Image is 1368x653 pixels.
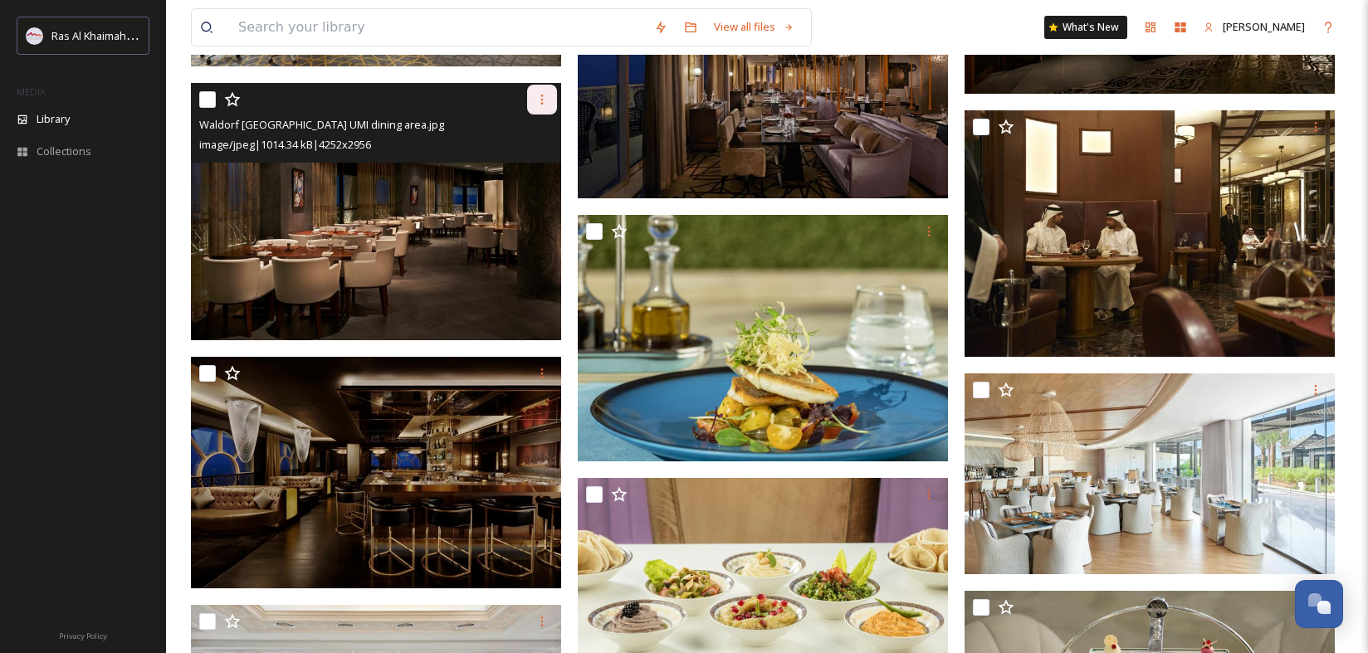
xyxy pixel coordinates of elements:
a: View all files [706,11,803,43]
img: Waldorf Astoria Ras Al Khaimah UMI dining area.jpg [191,83,561,340]
img: Logo_RAKTDA_RGB-01.png [27,27,43,44]
img: Waldorf Astoria Ras Al Khaimah Lexington Grill GCC May 2014.tif [965,110,1335,358]
span: Library [37,111,70,127]
img: Waldorf Astoria Ras Al Khaimah Restaurant .jpg [578,215,948,462]
a: What's New [1044,16,1127,39]
a: [PERSON_NAME] [1195,11,1313,43]
a: Privacy Policy [59,625,107,645]
span: Privacy Policy [59,631,107,641]
span: image/jpeg | 1014.34 kB | 4252 x 2956 [199,137,371,152]
span: Ras Al Khaimah Tourism Development Authority [51,27,286,43]
span: [PERSON_NAME] [1223,19,1305,34]
span: Waldorf [GEOGRAPHIC_DATA] UMI dining area.jpg [199,117,444,132]
input: Search your library [230,9,646,46]
span: Collections [37,144,91,159]
img: Waldorf Astoria Ras Al Khaimah Azure.jpg [965,373,1335,574]
img: Waldorf Astoria Ras Al Khaimah 17Squared Lounge and Bar.jpg [191,357,561,588]
span: MEDIA [17,85,46,98]
button: Open Chat [1295,580,1343,628]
